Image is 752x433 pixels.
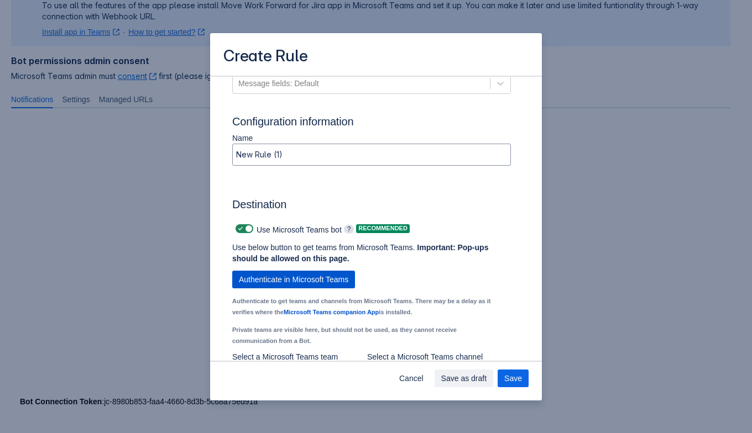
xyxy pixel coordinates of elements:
[233,145,510,165] input: Please enter the name of the rule here
[441,369,487,387] span: Save as draft
[284,309,379,315] a: Microsoft Teams companion App
[210,76,542,362] div: Scrollable content
[435,369,494,387] button: Save as draft
[232,351,358,362] p: Select a Microsoft Teams team
[232,133,511,144] p: Name
[393,369,430,387] button: Cancel
[239,271,348,288] span: Authenticate in Microsoft Teams
[232,242,493,264] p: Use below button to get teams from Microsoft Teams.
[232,221,342,236] div: Use Microsoft Teams bot
[344,225,354,234] span: ?
[223,46,308,68] h3: Create Rule
[367,351,493,362] p: Select a Microsoft Teams channel
[504,369,522,387] span: Save
[238,78,319,89] div: Message fields: Default
[498,369,529,387] button: Save
[232,298,490,315] small: Authenticate to get teams and channels from Microsoft Teams. There may be a delay as it verifies ...
[232,115,520,133] h3: Configuration information
[356,225,410,231] span: Recommended
[232,271,355,288] button: Authenticate in Microsoft Teams
[232,326,457,344] small: Private teams are visible here, but should not be used, as they cannot receive communication from...
[232,198,511,215] h3: Destination
[399,369,424,387] span: Cancel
